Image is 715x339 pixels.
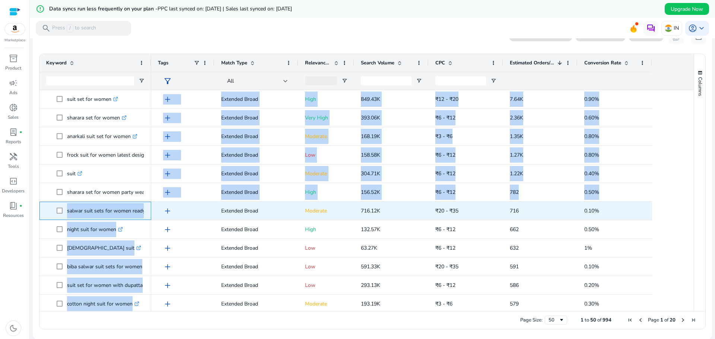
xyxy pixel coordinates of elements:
[221,240,292,256] p: Extended Broad
[305,60,331,66] span: Relevance Score
[42,24,51,33] span: search
[435,226,455,233] span: ₹6 - ₹12
[597,317,601,323] span: of
[9,128,18,137] span: lab_profile
[341,78,347,84] button: Open Filter Menu
[510,151,523,159] span: 1.27K
[627,317,633,323] div: First Page
[435,263,458,270] span: ₹20 - ₹35
[305,185,347,200] p: High
[361,244,377,252] span: 63.27K
[584,60,621,66] span: Conversion Rate
[361,151,380,159] span: 158.58K
[435,151,455,159] span: ₹6 - ₹12
[590,317,596,323] span: 50
[584,282,599,289] span: 0.20%
[584,96,599,103] span: 0.90%
[305,92,347,107] p: High
[67,222,123,237] p: night suit for women
[221,147,292,163] p: Extended Broad
[435,60,445,66] span: CPC
[361,96,380,103] span: 849.43K
[2,188,25,194] p: Developers
[584,244,592,252] span: 1%
[305,166,347,181] p: Moderate
[46,76,134,85] input: Keyword Filter Input
[435,96,458,103] span: ₹12 - ₹20
[510,133,523,140] span: 1.35K
[361,189,380,196] span: 156.52K
[67,296,139,311] p: cotton night suit for women
[361,263,380,270] span: 591.33K
[584,114,599,121] span: 0.60%
[665,25,672,32] img: in.svg
[510,96,523,103] span: 7.64K
[520,317,543,323] div: Page Size:
[67,166,82,181] p: suit
[510,114,523,121] span: 2.36K
[361,300,380,307] span: 193.19K
[510,226,519,233] span: 662
[690,317,696,323] div: Last Page
[490,78,496,84] button: Open Filter Menu
[361,226,380,233] span: 132.57K
[67,147,154,163] p: frock suit for women latest design
[163,207,172,215] span: add
[510,282,519,289] span: 586
[584,133,599,140] span: 0.80%
[67,259,149,274] p: biba salwar suit sets for women
[549,317,559,323] div: 50
[416,78,422,84] button: Open Filter Menu
[4,38,25,43] p: Marketplace
[9,177,18,186] span: code_blocks
[510,189,519,196] span: 782
[305,203,347,218] p: Moderate
[9,79,18,87] span: campaign
[158,60,168,66] span: Tags
[305,147,347,163] p: Low
[163,132,172,141] span: add
[584,226,599,233] span: 0.50%
[648,317,659,323] span: Page
[638,317,643,323] div: Previous Page
[36,4,45,13] mat-icon: error_outline
[435,114,455,121] span: ₹6 - ₹12
[674,22,679,35] p: IN
[163,95,172,104] span: add
[221,166,292,181] p: Extended Broad
[8,163,19,170] p: Tools
[49,6,292,12] h5: Data syncs run less frequently on your plan -
[221,259,292,274] p: Extended Broad
[435,207,458,214] span: ₹20 - ₹35
[9,324,18,333] span: dark_mode
[361,170,380,177] span: 304.71K
[510,300,519,307] span: 579
[52,24,96,32] p: Press to search
[585,317,589,323] span: to
[221,92,292,107] p: Extended Broad
[435,133,452,140] span: ₹3 - ₹6
[361,76,411,85] input: Search Volume Filter Input
[584,263,599,270] span: 0.10%
[671,5,703,13] span: Upgrade Now
[67,278,149,293] p: suit set for women with dupatta
[163,225,172,234] span: add
[584,207,599,214] span: 0.10%
[67,129,137,144] p: anarkali suit set for women
[435,76,486,85] input: CPC Filter Input
[221,203,292,218] p: Extended Broad
[361,282,380,289] span: 293.13K
[584,151,599,159] span: 0.80%
[305,240,347,256] p: Low
[361,114,380,121] span: 393.06K
[67,110,127,125] p: sharara set for women
[9,89,18,96] p: Ads
[163,113,172,122] span: add
[435,282,455,289] span: ₹6 - ₹12
[305,259,347,274] p: Low
[221,185,292,200] p: Extended Broad
[221,296,292,311] p: Extended Broad
[67,24,73,32] span: /
[8,114,19,121] p: Sales
[361,133,380,140] span: 168.19K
